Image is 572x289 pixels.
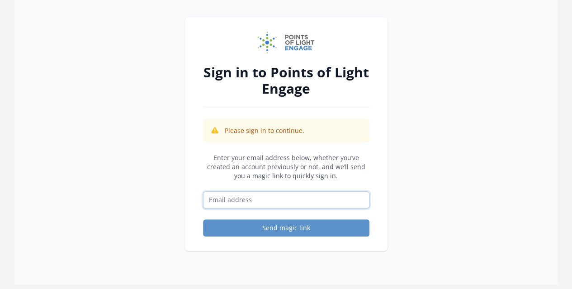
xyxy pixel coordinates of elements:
[203,219,369,237] button: Send magic link
[203,64,369,97] h2: Sign in to Points of Light Engage
[203,153,369,180] p: Enter your email address below, whether you’ve created an account previously or not, and we’ll se...
[258,32,315,53] img: Points of Light Engage logo
[225,126,304,135] p: Please sign in to continue.
[203,191,369,208] input: Email address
